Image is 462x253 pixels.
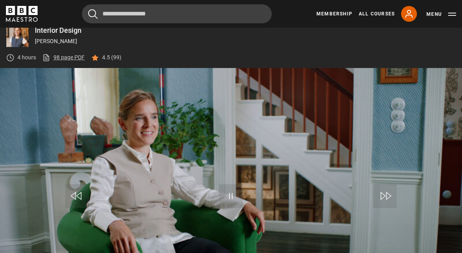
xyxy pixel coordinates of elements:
p: [PERSON_NAME] [35,37,456,45]
button: Toggle navigation [426,10,456,18]
svg: BBC Maestro [6,6,38,22]
button: Submit the search query [88,9,98,19]
p: Interior Design [35,27,456,34]
p: 4 hours [17,53,36,62]
p: 4.5 (99) [102,53,121,62]
input: Search [82,4,272,23]
a: Membership [316,10,352,17]
a: 98 page PDF [42,53,85,62]
a: All Courses [359,10,395,17]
